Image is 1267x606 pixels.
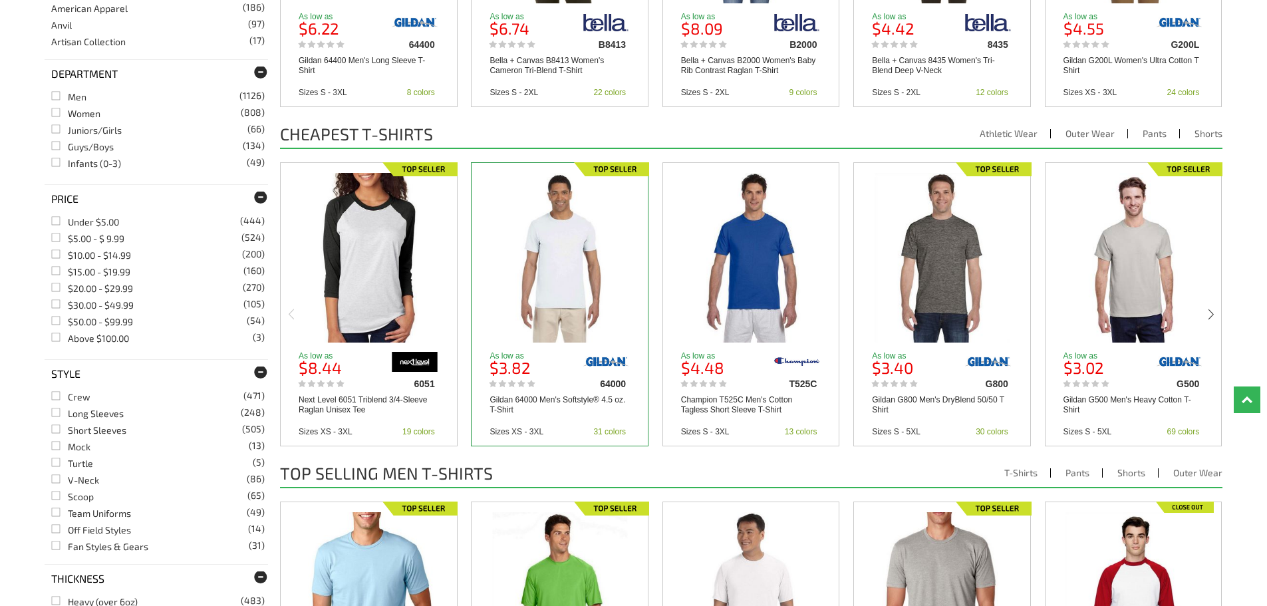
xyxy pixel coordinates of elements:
[51,491,94,502] a: Scoop(65)
[51,19,72,31] a: Anvil(97)
[593,88,626,96] div: 22 colors
[574,502,649,516] img: Top Seller
[492,333,628,345] a: Top Seller
[574,162,649,176] img: Top Seller
[976,88,1008,96] div: 12 colors
[51,141,114,152] a: Guys/Boys(134)
[51,249,131,261] a: $10.00 - $14.99(200)
[51,233,124,244] a: $5.00 - $ 9.99(524)
[1132,379,1199,388] div: G500
[51,108,100,119] a: Women(808)
[1063,428,1112,436] div: Sizes S - 5XL
[299,13,369,21] p: As low as
[247,491,265,500] span: (65)
[1063,395,1200,415] a: Gildan G500 Men's Heavy Cotton T-Shirt
[872,352,942,360] p: As low as
[51,36,126,47] a: Artisan Collection(17)
[1234,386,1260,413] a: Top
[241,408,265,417] span: (248)
[299,428,352,436] div: Sizes XS - 3XL
[51,391,90,402] a: Crew(471)
[681,395,817,415] a: Champion T525C Men's Cotton Tagless Short Sleeve T-Shirt
[51,458,93,469] a: Turtle(5)
[789,88,817,96] div: 9 colors
[1173,467,1222,478] a: Outer Wear
[243,283,265,292] span: (270)
[51,266,130,277] a: $15.00 - $19.99(160)
[243,391,265,400] span: (471)
[51,474,99,486] a: V-Neck(86)
[51,316,133,327] a: $50.00 - $99.99(54)
[247,474,265,484] span: (86)
[253,458,265,467] span: (5)
[663,173,839,344] a: Champion T525C Men's Cotton Tagless Short Sleeve T-Shirt
[1065,333,1201,345] a: Top Seller
[382,502,458,516] img: Top Seller
[247,158,265,167] span: (49)
[51,541,148,552] a: Fan Styles & Gears(31)
[242,424,265,434] span: (505)
[1156,502,1214,512] img: Close Out
[299,352,369,360] p: As low as
[45,564,269,593] div: Thickness
[51,91,86,102] a: Men(1126)
[51,158,121,169] a: Infants (0-3)(49)
[583,13,630,33] img: Bella + Canvas
[872,13,942,21] p: As low as
[241,596,265,605] span: (483)
[1065,173,1201,343] img: Gildan G500 Men's Heavy Cotton T-Shirt
[1063,358,1103,377] b: $3.02
[1117,467,1145,478] a: Shorts
[875,333,1010,345] a: Top Seller
[382,162,458,176] img: Top Seller
[774,352,821,372] img: Champion
[750,379,817,388] div: T525C
[1063,19,1104,38] b: $4.55
[490,56,626,76] a: Bella + Canvas B8413 Women's Cameron Tri-Blend T-Shirt
[1132,40,1199,49] div: G200L
[1206,307,1216,322] div: next
[51,124,122,136] a: Juniors/Girls(66)
[299,395,435,415] a: Next Level 6051 Triblend 3/4-Sleeve Raglan Unisex Tee
[280,465,493,482] h2: Top Selling Men T-Shirts
[45,59,269,88] div: Department
[247,316,265,325] span: (54)
[490,358,530,377] b: $3.82
[872,88,920,96] div: Sizes S - 2XL
[253,333,265,342] span: (3)
[243,141,265,150] span: (134)
[941,379,1008,388] div: G800
[1156,13,1203,33] img: Gildan
[45,184,269,213] div: Price
[872,19,914,38] b: $4.42
[980,128,1038,139] a: Athletic Wear
[1065,128,1115,139] a: Outer Wear
[299,19,339,38] b: $6.22
[51,524,131,535] a: Off Field Styles(14)
[391,13,438,33] img: Gildan
[247,508,265,517] span: (49)
[299,358,342,377] b: $8.44
[45,359,269,388] div: Style
[301,173,436,343] img: Next Level 6051 Triblend 3/4-Sleeve Raglan Unisex Tee
[280,126,433,142] h2: Cheapest T-Shirts
[243,3,265,12] span: (186)
[956,502,1031,516] img: Top Seller
[683,173,819,343] img: Champion T525C Men's Cotton Tagless Short Sleeve T-Shirt
[774,13,821,33] img: Bella + Canvas
[248,19,265,29] span: (97)
[51,216,119,227] a: Under $5.00(444)
[875,173,1010,343] img: Gildan G800 Men's DryBlend 50/50 T Shirt
[681,428,730,436] div: Sizes S - 3XL
[241,108,265,117] span: (808)
[681,19,723,38] b: $8.09
[490,88,538,96] div: Sizes S - 2XL
[1143,128,1167,139] a: Pants
[681,13,752,21] p: As low as
[941,40,1008,49] div: 8435
[490,19,529,38] b: $6.74
[1063,88,1117,96] div: Sizes XS - 3XL
[407,88,435,96] div: 8 colors
[559,40,626,49] div: B8413
[249,441,265,450] span: (13)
